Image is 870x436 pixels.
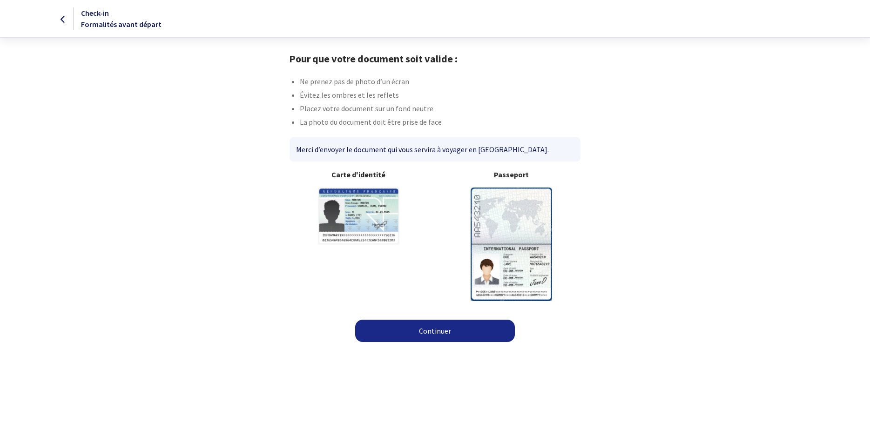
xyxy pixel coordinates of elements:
li: Placez votre document sur un fond neutre [300,103,581,116]
li: La photo du document doit être prise de face [300,116,581,130]
li: Évitez les ombres et les reflets [300,89,581,103]
div: Merci d’envoyer le document qui vous servira à voyager en [GEOGRAPHIC_DATA]. [290,137,580,161]
h1: Pour que votre document soit valide : [289,53,581,65]
img: illuCNI.svg [318,188,399,245]
b: Passeport [443,169,581,180]
a: Continuer [355,320,515,342]
span: Check-in Formalités avant départ [81,8,162,29]
b: Carte d'identité [290,169,428,180]
li: Ne prenez pas de photo d’un écran [300,76,581,89]
img: illuPasseport.svg [471,188,552,301]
